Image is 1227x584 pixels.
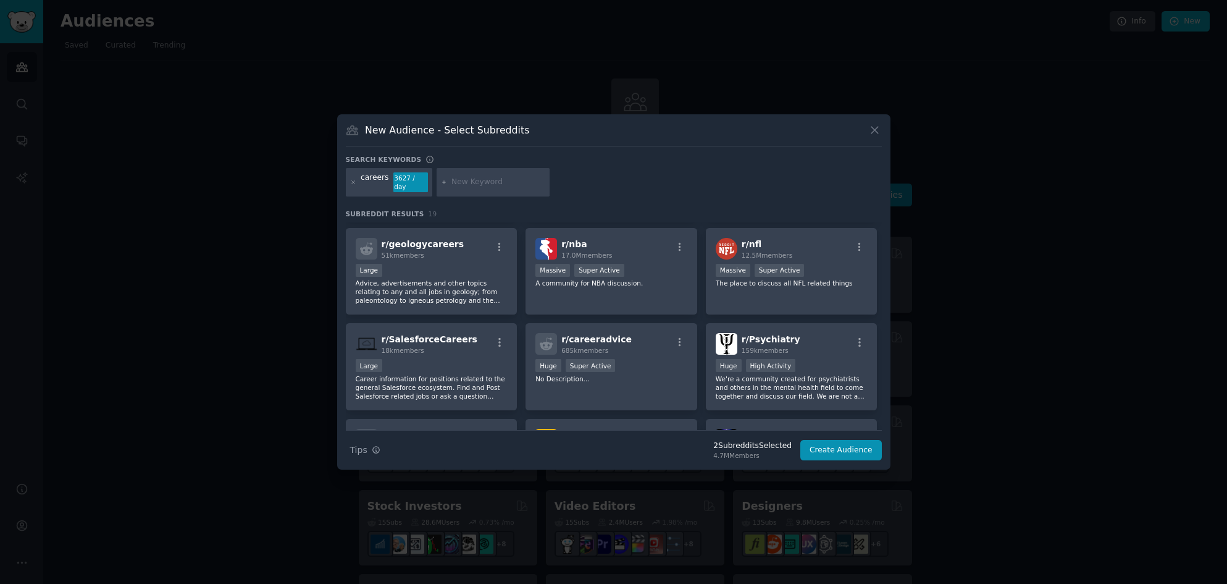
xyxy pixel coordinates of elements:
input: New Keyword [451,177,545,188]
span: 685k members [561,347,608,354]
div: Super Active [566,359,616,372]
span: r/ Psychiatry [742,334,800,344]
div: Super Active [755,264,805,277]
span: r/ SalesforceCareers [382,334,477,344]
span: Subreddit Results [346,209,424,218]
div: Super Active [574,264,624,277]
div: Large [356,264,383,277]
span: 51k members [382,252,424,259]
span: 12.5M members [742,252,792,259]
span: r/ nfl [742,239,761,249]
p: No Description... [535,375,687,383]
p: A community for NBA discussion. [535,279,687,287]
img: Psychiatry [716,333,737,355]
div: Huge [535,359,561,372]
p: Advice, advertisements and other topics relating to any and all jobs in geology; from paleontolog... [356,279,508,305]
p: Career information for positions related to the general Salesforce ecosystem. Find and Post Sales... [356,375,508,400]
button: Create Audience [800,440,882,461]
img: nfl [716,238,737,260]
span: 17.0M members [561,252,612,259]
span: r/ careeradvice [561,334,632,344]
div: Huge [716,359,742,372]
p: The place to discuss all NFL related things [716,279,868,287]
span: r/ geologycareers [382,239,464,249]
div: High Activity [746,359,796,372]
button: Tips [346,439,385,461]
div: Massive [716,264,750,277]
img: SalesforceCareers [356,333,377,355]
span: 159k members [742,347,789,354]
p: We're a community created for psychiatrists and others in the mental health field to come togethe... [716,375,868,400]
div: careers [361,172,389,192]
h3: New Audience - Select Subreddits [365,124,529,137]
div: 2 Subreddit s Selected [713,441,792,452]
img: nba [535,238,557,260]
img: techjobs [535,429,557,451]
div: 3627 / day [393,172,428,192]
div: 4.7M Members [713,451,792,460]
div: Large [356,359,383,372]
img: astrologyreadings [716,429,737,451]
span: Tips [350,444,367,457]
span: 18k members [382,347,424,354]
div: Massive [535,264,570,277]
h3: Search keywords [346,155,422,164]
span: 19 [429,210,437,218]
span: r/ nba [561,239,587,249]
